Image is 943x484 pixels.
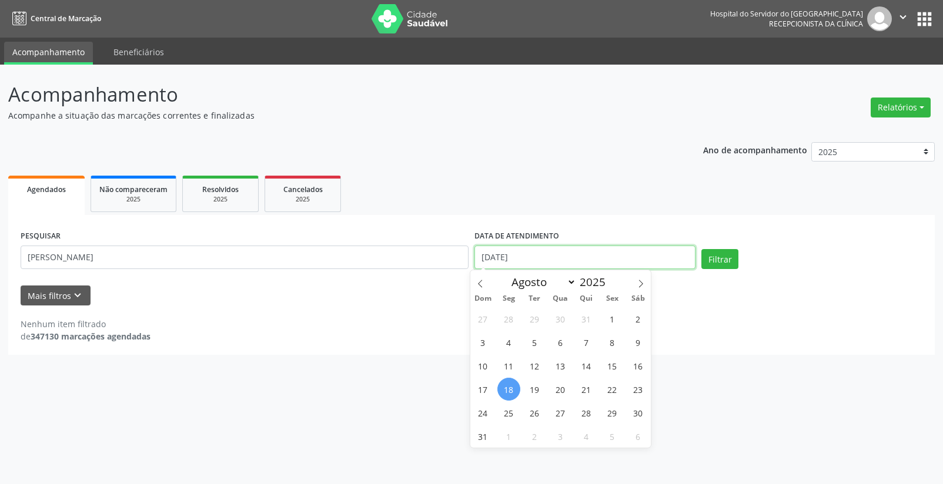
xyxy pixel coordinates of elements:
span: Julho 30, 2025 [549,307,572,330]
span: Sex [599,295,625,302]
span: Central de Marcação [31,14,101,23]
select: Month [506,274,577,290]
span: Julho 28, 2025 [497,307,520,330]
span: Agosto 4, 2025 [497,331,520,354]
span: Setembro 4, 2025 [575,425,598,448]
label: PESQUISAR [21,227,61,246]
span: Agosto 30, 2025 [627,401,650,424]
span: Resolvidos [202,184,239,194]
a: Central de Marcação [8,9,101,28]
span: Agosto 2, 2025 [627,307,650,330]
span: Agosto 28, 2025 [575,401,598,424]
input: Selecione um intervalo [474,246,695,269]
div: Nenhum item filtrado [21,318,151,330]
input: Nome, código do beneficiário ou CPF [21,246,469,269]
span: Agosto 24, 2025 [471,401,494,424]
span: Ter [521,295,547,302]
span: Agosto 15, 2025 [601,354,624,377]
div: Hospital do Servidor do [GEOGRAPHIC_DATA] [710,9,863,19]
span: Agosto 5, 2025 [523,331,546,354]
p: Acompanhamento [8,80,657,109]
a: Beneficiários [105,42,172,62]
span: Setembro 5, 2025 [601,425,624,448]
span: Agosto 13, 2025 [549,354,572,377]
div: 2025 [273,195,332,204]
span: Cancelados [283,184,323,194]
span: Sáb [625,295,651,302]
span: Qui [573,295,599,302]
button: Filtrar [701,249,738,269]
span: Setembro 2, 2025 [523,425,546,448]
span: Agosto 18, 2025 [497,378,520,401]
span: Dom [470,295,496,302]
span: Agosto 31, 2025 [471,425,494,448]
button: apps [914,9,935,29]
span: Agosto 23, 2025 [627,378,650,401]
span: Julho 31, 2025 [575,307,598,330]
span: Agosto 14, 2025 [575,354,598,377]
span: Agosto 12, 2025 [523,354,546,377]
span: Agosto 21, 2025 [575,378,598,401]
span: Agosto 16, 2025 [627,354,650,377]
span: Setembro 3, 2025 [549,425,572,448]
span: Recepcionista da clínica [769,19,863,29]
span: Agosto 3, 2025 [471,331,494,354]
span: Não compareceram [99,184,168,194]
span: Agosto 22, 2025 [601,378,624,401]
span: Setembro 1, 2025 [497,425,520,448]
span: Agosto 10, 2025 [471,354,494,377]
strong: 347130 marcações agendadas [31,331,151,342]
span: Agosto 8, 2025 [601,331,624,354]
span: Qua [547,295,573,302]
span: Agosto 11, 2025 [497,354,520,377]
span: Julho 27, 2025 [471,307,494,330]
div: 2025 [99,195,168,204]
span: Agosto 9, 2025 [627,331,650,354]
p: Ano de acompanhamento [703,142,807,157]
span: Agosto 27, 2025 [549,401,572,424]
span: Agosto 29, 2025 [601,401,624,424]
button: Relatórios [871,98,931,117]
span: Agosto 20, 2025 [549,378,572,401]
span: Agosto 25, 2025 [497,401,520,424]
div: 2025 [191,195,250,204]
button:  [892,6,914,31]
i:  [897,11,909,23]
span: Julho 29, 2025 [523,307,546,330]
a: Acompanhamento [4,42,93,65]
span: Agosto 26, 2025 [523,401,546,424]
span: Agosto 17, 2025 [471,378,494,401]
span: Agosto 7, 2025 [575,331,598,354]
i: keyboard_arrow_down [71,289,84,302]
input: Year [576,274,615,290]
span: Seg [496,295,521,302]
img: img [867,6,892,31]
div: de [21,330,151,342]
button: Mais filtroskeyboard_arrow_down [21,285,91,306]
span: Agendados [27,184,66,194]
span: Agosto 1, 2025 [601,307,624,330]
p: Acompanhe a situação das marcações correntes e finalizadas [8,109,657,122]
label: DATA DE ATENDIMENTO [474,227,559,246]
span: Setembro 6, 2025 [627,425,650,448]
span: Agosto 19, 2025 [523,378,546,401]
span: Agosto 6, 2025 [549,331,572,354]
